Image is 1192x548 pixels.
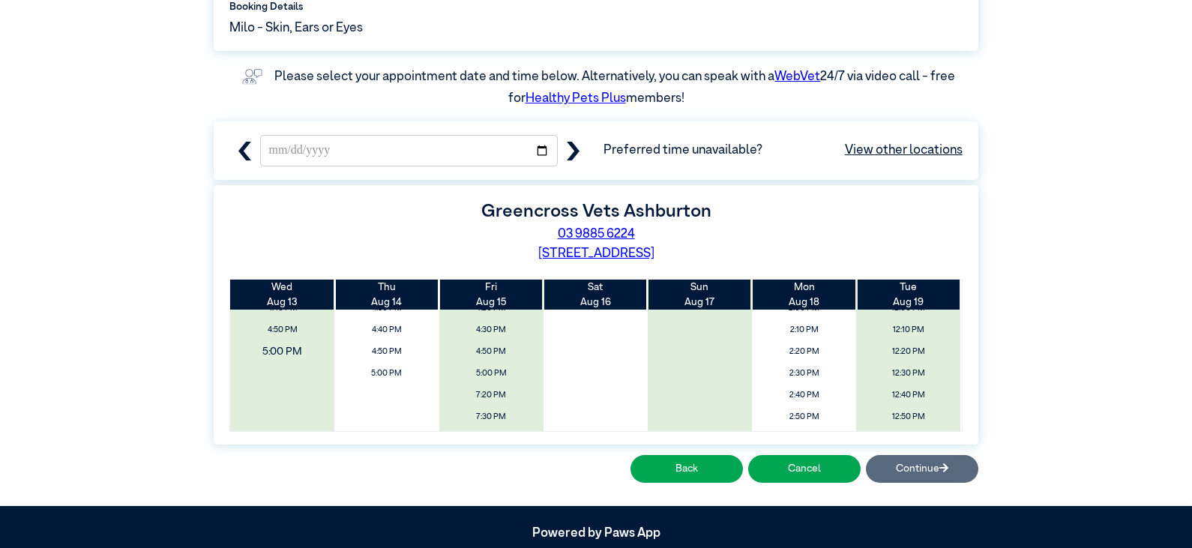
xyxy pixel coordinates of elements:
[861,343,956,361] span: 12:20 PM
[648,280,752,310] th: Aug 17
[443,386,538,405] span: 7:20 PM
[339,343,434,361] span: 4:50 PM
[756,430,852,448] span: 3:00 PM
[526,92,626,105] a: Healthy Pets Plus
[752,280,856,310] th: Aug 18
[229,19,363,38] span: Milo - Skin, Ears or Eyes
[334,280,439,310] th: Aug 14
[861,408,956,427] span: 12:50 PM
[756,386,852,405] span: 2:40 PM
[861,364,956,383] span: 12:30 PM
[443,343,538,361] span: 4:50 PM
[630,455,743,483] button: Back
[861,386,956,405] span: 12:40 PM
[603,141,963,160] span: Preferred time unavailable?
[861,430,956,448] span: 1:00 PM
[756,364,852,383] span: 2:30 PM
[439,280,544,310] th: Aug 15
[856,280,960,310] th: Aug 19
[443,364,538,383] span: 5:00 PM
[558,228,635,241] a: 03 9885 6224
[237,64,268,89] img: vet
[756,408,852,427] span: 2:50 PM
[774,70,820,83] a: WebVet
[481,202,711,220] label: Greencross Vets Ashburton
[220,340,344,364] span: 5:00 PM
[748,455,861,483] button: Cancel
[756,343,852,361] span: 2:20 PM
[756,321,852,340] span: 2:10 PM
[274,70,957,106] label: Please select your appointment date and time below. Alternatively, you can speak with a 24/7 via ...
[235,321,330,340] span: 4:50 PM
[339,364,434,383] span: 5:00 PM
[230,280,334,310] th: Aug 13
[861,321,956,340] span: 12:10 PM
[214,526,978,541] h5: Powered by Paws App
[845,141,963,160] a: View other locations
[544,280,648,310] th: Aug 16
[538,247,654,260] a: [STREET_ADDRESS]
[339,321,434,340] span: 4:40 PM
[443,321,538,340] span: 4:30 PM
[443,408,538,427] span: 7:30 PM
